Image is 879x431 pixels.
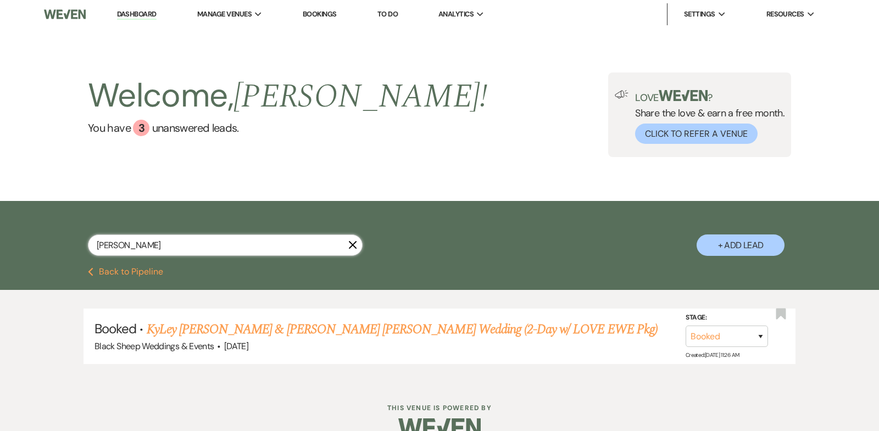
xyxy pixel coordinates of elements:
img: Weven Logo [44,3,86,26]
img: loud-speaker-illustration.svg [615,90,628,99]
a: Dashboard [117,9,157,20]
a: You have 3 unanswered leads. [88,120,487,136]
p: Love ? [635,90,785,103]
a: KyLey [PERSON_NAME] & [PERSON_NAME] [PERSON_NAME] Wedding (2-Day w/ LOVE EWE Pkg) [147,320,658,339]
span: Manage Venues [197,9,252,20]
a: Bookings [303,9,337,19]
span: Black Sheep Weddings & Events [94,340,214,352]
span: Booked [94,320,136,337]
button: + Add Lead [697,234,785,256]
span: Analytics [438,9,474,20]
button: Click to Refer a Venue [635,124,758,144]
a: To Do [377,9,398,19]
label: Stage: [686,312,768,324]
div: Share the love & earn a free month. [628,90,785,144]
button: Back to Pipeline [88,267,163,276]
input: Search by name, event date, email address or phone number [88,234,363,256]
div: 3 [133,120,149,136]
span: Resources [766,9,804,20]
span: Settings [684,9,715,20]
img: weven-logo-green.svg [659,90,708,101]
span: [DATE] [224,340,248,352]
h2: Welcome, [88,72,487,120]
span: [PERSON_NAME] ! [233,71,487,122]
span: Created: [DATE] 11:26 AM [686,351,739,359]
